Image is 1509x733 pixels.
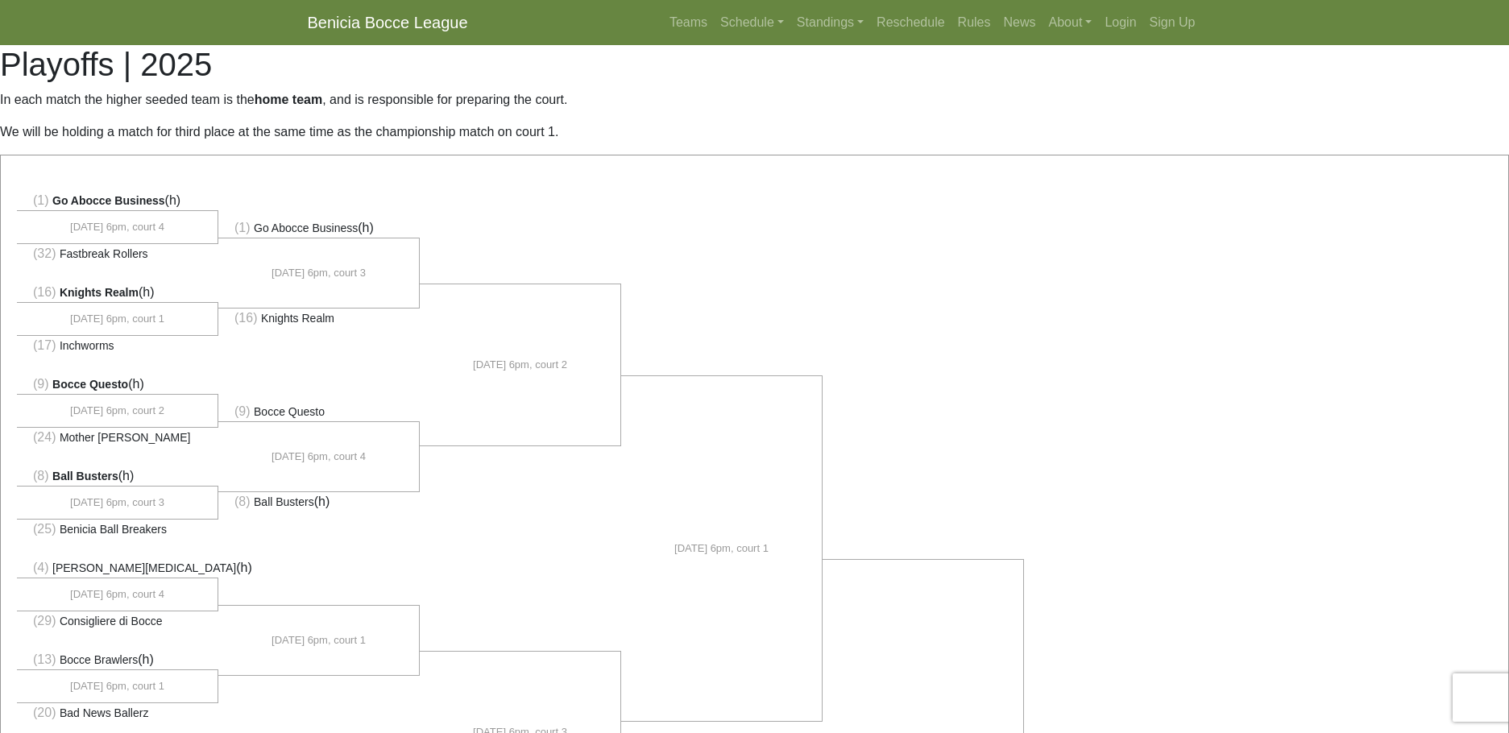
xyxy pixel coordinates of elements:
[1043,6,1099,39] a: About
[70,586,164,603] span: [DATE] 6pm, court 4
[272,265,366,281] span: [DATE] 6pm, court 3
[272,449,366,465] span: [DATE] 6pm, court 4
[33,430,56,444] span: (24)
[234,311,257,325] span: (16)
[52,194,165,207] span: Go Abocce Business
[52,470,118,482] span: Ball Busters
[473,357,567,373] span: [DATE] 6pm, court 2
[234,495,251,508] span: (8)
[1143,6,1202,39] a: Sign Up
[33,561,49,574] span: (4)
[33,285,56,299] span: (16)
[60,286,139,299] span: Knights Realm
[70,403,164,419] span: [DATE] 6pm, court 2
[33,706,56,719] span: (20)
[663,6,714,39] a: Teams
[60,431,191,444] span: Mother [PERSON_NAME]
[234,404,251,418] span: (9)
[60,653,138,666] span: Bocce Brawlers
[255,93,322,106] strong: home team
[234,221,251,234] span: (1)
[870,6,951,39] a: Reschedule
[60,523,167,536] span: Benicia Ball Breakers
[254,495,314,508] span: Ball Busters
[70,678,164,694] span: [DATE] 6pm, court 1
[17,283,218,303] li: (h)
[33,377,49,391] span: (9)
[33,522,56,536] span: (25)
[790,6,870,39] a: Standings
[17,466,218,487] li: (h)
[254,405,325,418] span: Bocce Questo
[218,491,420,511] li: (h)
[17,191,218,211] li: (h)
[308,6,468,39] a: Benicia Bocce League
[674,540,769,557] span: [DATE] 6pm, court 1
[33,469,49,482] span: (8)
[33,614,56,627] span: (29)
[60,706,149,719] span: Bad News Ballerz
[261,312,334,325] span: Knights Realm
[70,219,164,235] span: [DATE] 6pm, court 4
[60,339,114,352] span: Inchworms
[60,247,148,260] span: Fastbreak Rollers
[52,561,236,574] span: [PERSON_NAME][MEDICAL_DATA]
[17,558,218,578] li: (h)
[17,650,218,670] li: (h)
[254,222,358,234] span: Go Abocce Business
[33,246,56,260] span: (32)
[33,652,56,666] span: (13)
[1098,6,1142,39] a: Login
[70,311,164,327] span: [DATE] 6pm, court 1
[33,193,49,207] span: (1)
[70,495,164,511] span: [DATE] 6pm, court 3
[52,378,128,391] span: Bocce Questo
[17,375,218,395] li: (h)
[60,615,163,627] span: Consigliere di Bocce
[714,6,790,39] a: Schedule
[33,338,56,352] span: (17)
[272,632,366,648] span: [DATE] 6pm, court 1
[997,6,1043,39] a: News
[218,218,420,238] li: (h)
[951,6,997,39] a: Rules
